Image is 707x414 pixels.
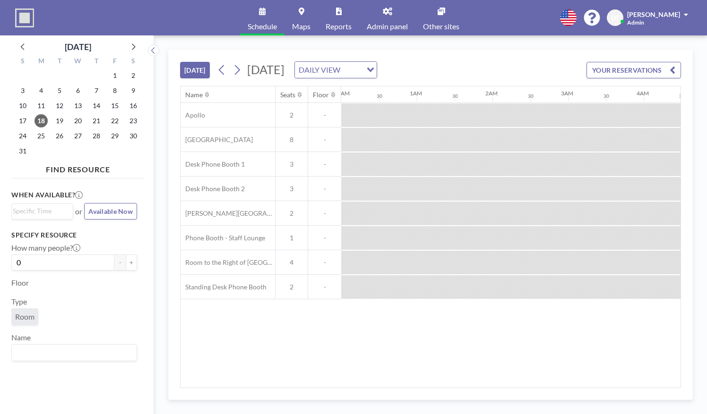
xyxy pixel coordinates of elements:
[627,19,644,26] span: Admin
[308,283,341,291] span: -
[34,114,48,127] span: Monday, August 18, 2025
[11,333,31,342] label: Name
[181,111,205,119] span: Apollo
[127,114,140,127] span: Saturday, August 23, 2025
[108,129,121,143] span: Friday, August 29, 2025
[71,99,85,112] span: Wednesday, August 13, 2025
[71,129,85,143] span: Wednesday, August 27, 2025
[308,135,341,144] span: -
[11,278,29,287] label: Floor
[292,23,310,30] span: Maps
[11,161,145,174] h4: FIND RESOURCE
[13,346,131,359] input: Search for option
[637,90,649,97] div: 4AM
[14,56,32,68] div: S
[276,160,308,169] span: 3
[53,129,66,143] span: Tuesday, August 26, 2025
[367,23,408,30] span: Admin panel
[114,254,126,270] button: -
[343,64,361,76] input: Search for option
[127,129,140,143] span: Saturday, August 30, 2025
[295,62,377,78] div: Search for option
[87,56,105,68] div: T
[16,84,29,97] span: Sunday, August 3, 2025
[181,258,275,267] span: Room to the Right of [GEOGRAPHIC_DATA]
[276,209,308,218] span: 2
[185,91,203,99] div: Name
[90,114,103,127] span: Thursday, August 21, 2025
[308,234,341,242] span: -
[377,93,382,99] div: 30
[276,283,308,291] span: 2
[126,254,137,270] button: +
[12,345,137,361] div: Search for option
[181,185,245,193] span: Desk Phone Booth 2
[410,90,422,97] div: 1AM
[51,56,69,68] div: T
[627,10,680,18] span: [PERSON_NAME]
[65,40,91,53] div: [DATE]
[34,99,48,112] span: Monday, August 11, 2025
[16,129,29,143] span: Sunday, August 24, 2025
[108,84,121,97] span: Friday, August 8, 2025
[127,84,140,97] span: Saturday, August 9, 2025
[53,99,66,112] span: Tuesday, August 12, 2025
[280,91,295,99] div: Seats
[308,258,341,267] span: -
[276,234,308,242] span: 1
[11,297,27,306] label: Type
[452,93,458,99] div: 30
[11,243,80,253] label: How many people?
[334,90,350,97] div: 12AM
[326,23,352,30] span: Reports
[181,209,275,218] span: [PERSON_NAME][GEOGRAPHIC_DATA]
[105,56,124,68] div: F
[276,135,308,144] span: 8
[561,90,573,97] div: 3AM
[11,231,137,239] h3: Specify resource
[485,90,498,97] div: 2AM
[15,8,34,27] img: organization-logo
[276,111,308,119] span: 2
[276,258,308,267] span: 4
[34,129,48,143] span: Monday, August 25, 2025
[53,114,66,127] span: Tuesday, August 19, 2025
[90,129,103,143] span: Thursday, August 28, 2025
[127,99,140,112] span: Saturday, August 16, 2025
[108,114,121,127] span: Friday, August 22, 2025
[181,160,245,169] span: Desk Phone Booth 1
[12,204,73,218] div: Search for option
[604,93,609,99] div: 30
[611,14,619,22] span: DT
[180,62,210,78] button: [DATE]
[53,84,66,97] span: Tuesday, August 5, 2025
[181,234,265,242] span: Phone Booth - Staff Lounge
[90,99,103,112] span: Thursday, August 14, 2025
[247,62,285,76] span: [DATE]
[88,207,133,215] span: Available Now
[528,93,534,99] div: 30
[34,84,48,97] span: Monday, August 4, 2025
[124,56,142,68] div: S
[84,203,137,220] button: Available Now
[423,23,459,30] span: Other sites
[90,84,103,97] span: Thursday, August 7, 2025
[308,160,341,169] span: -
[308,209,341,218] span: -
[13,206,68,216] input: Search for option
[69,56,87,68] div: W
[586,62,681,78] button: YOUR RESERVATIONS
[313,91,329,99] div: Floor
[108,99,121,112] span: Friday, August 15, 2025
[16,144,29,158] span: Sunday, August 31, 2025
[276,185,308,193] span: 3
[75,207,82,216] span: or
[71,84,85,97] span: Wednesday, August 6, 2025
[308,111,341,119] span: -
[297,64,342,76] span: DAILY VIEW
[679,93,685,99] div: 30
[181,135,253,144] span: [GEOGRAPHIC_DATA]
[248,23,277,30] span: Schedule
[181,283,267,291] span: Standing Desk Phone Booth
[71,114,85,127] span: Wednesday, August 20, 2025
